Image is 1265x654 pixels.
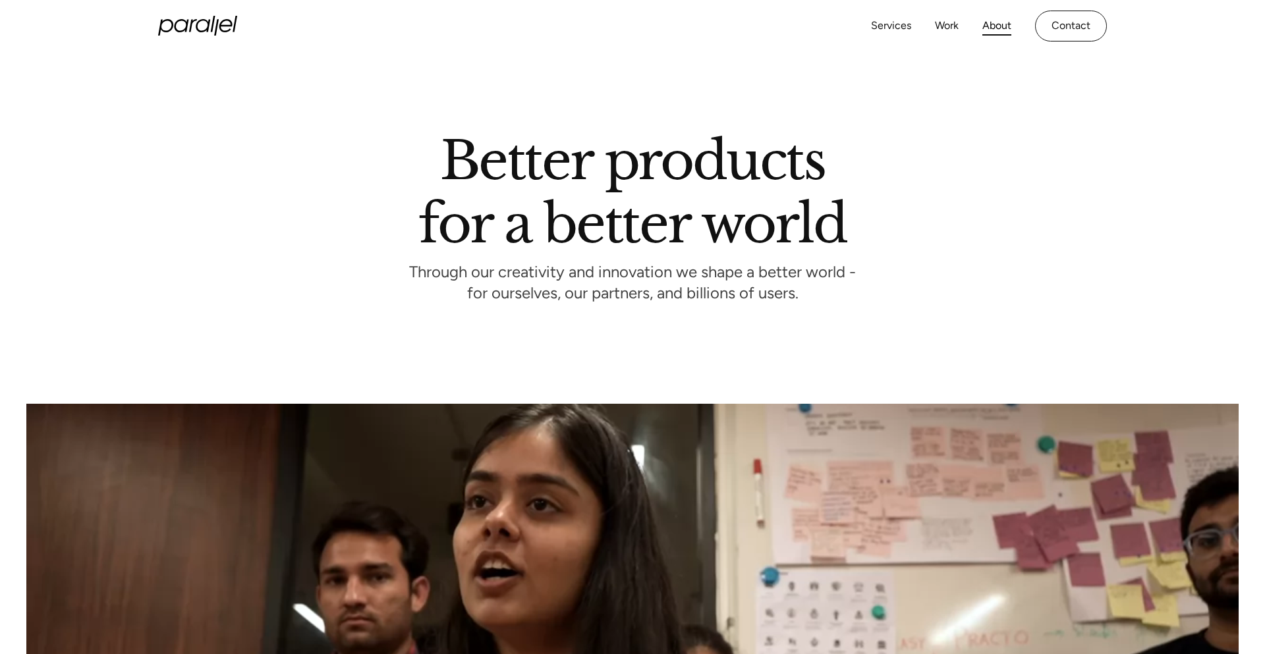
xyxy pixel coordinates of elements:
a: Work [935,16,959,36]
a: home [158,16,237,36]
h1: Better products for a better world [418,142,846,243]
a: Contact [1035,11,1107,41]
a: Services [871,16,911,36]
a: About [982,16,1011,36]
p: Through our creativity and innovation we shape a better world - for ourselves, our partners, and ... [409,266,856,302]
